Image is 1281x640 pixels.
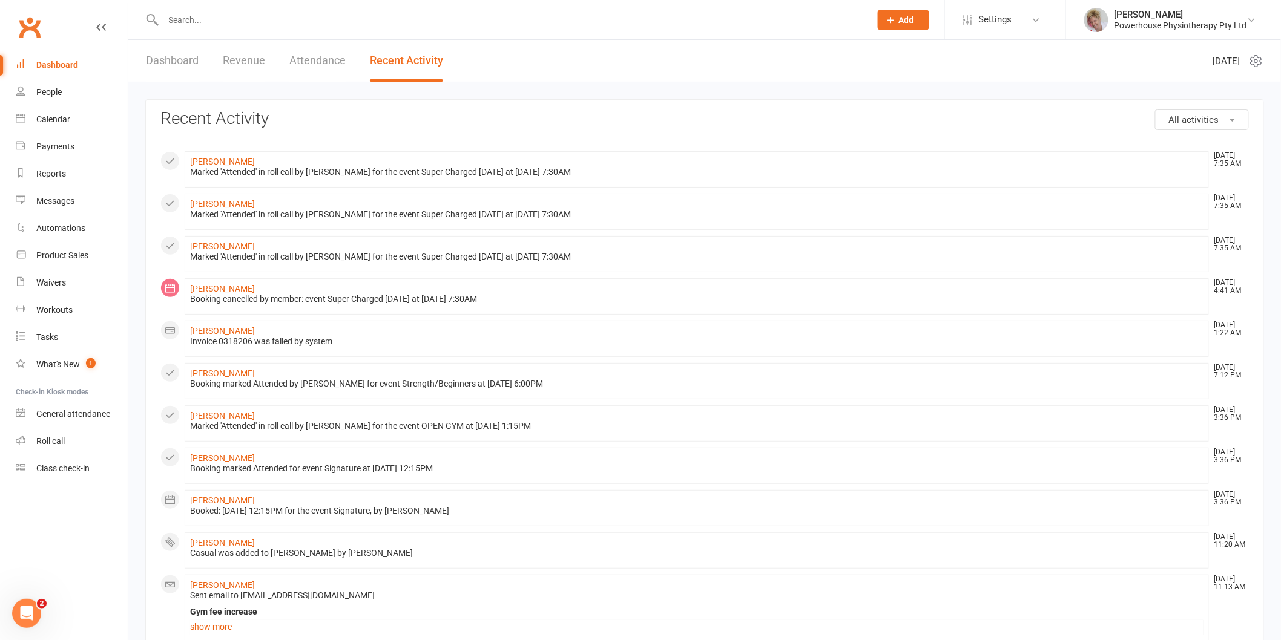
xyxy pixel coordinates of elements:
div: Booked: [DATE] 12:15PM for the event Signature, by [PERSON_NAME] [190,506,1204,516]
div: Payments [36,142,74,151]
div: Booking cancelled by member: event Super Charged [DATE] at [DATE] 7:30AM [190,294,1204,304]
a: [PERSON_NAME] [190,580,255,590]
span: Settings [979,6,1012,33]
div: Powerhouse Physiotherapy Pty Ltd [1115,20,1247,31]
div: Marked 'Attended' in roll call by [PERSON_NAME] for the event OPEN GYM at [DATE] 1:15PM [190,421,1204,431]
div: [PERSON_NAME] [1115,9,1247,20]
div: People [36,87,62,97]
div: Marked 'Attended' in roll call by [PERSON_NAME] for the event Super Charged [DATE] at [DATE] 7:30AM [190,167,1204,177]
div: Calendar [36,114,70,124]
input: Search... [160,11,862,28]
a: [PERSON_NAME] [190,284,255,293]
img: thumb_image1590539733.png [1084,8,1108,32]
time: [DATE] 1:22 AM [1208,321,1248,337]
a: [PERSON_NAME] [190,538,255,547]
div: Marked 'Attended' in roll call by [PERSON_NAME] for the event Super Charged [DATE] at [DATE] 7:30AM [190,209,1204,220]
a: [PERSON_NAME] [190,199,255,209]
div: Product Sales [36,250,88,260]
time: [DATE] 7:35 AM [1208,237,1248,252]
div: Tasks [36,332,58,342]
div: Automations [36,223,85,233]
button: Add [878,10,929,30]
div: Booking marked Attended for event Signature at [DATE] 12:15PM [190,463,1204,474]
a: What's New1 [16,351,128,378]
button: All activities [1155,109,1249,130]
a: Payments [16,133,128,160]
span: All activities [1169,114,1219,125]
a: [PERSON_NAME] [190,241,255,251]
a: Attendance [289,40,346,82]
a: Recent Activity [370,40,443,82]
a: Messages [16,188,128,215]
time: [DATE] 3:36 PM [1208,491,1248,506]
a: Waivers [16,269,128,296]
a: [PERSON_NAME] [190,326,255,336]
a: [PERSON_NAME] [190,453,255,463]
a: Calendar [16,106,128,133]
time: [DATE] 4:41 AM [1208,279,1248,295]
div: Class check-in [36,463,90,473]
a: Roll call [16,428,128,455]
div: Workouts [36,305,73,315]
span: [DATE] [1213,54,1240,68]
div: What's New [36,359,80,369]
a: Tasks [16,324,128,351]
span: Add [899,15,914,25]
div: Reports [36,169,66,178]
div: Messages [36,196,74,206]
div: Roll call [36,436,65,446]
a: Automations [16,215,128,242]
div: Marked 'Attended' in roll call by [PERSON_NAME] for the event Super Charged [DATE] at [DATE] 7:30AM [190,252,1204,262]
div: General attendance [36,409,110,419]
a: [PERSON_NAME] [190,495,255,505]
a: General attendance kiosk mode [16,400,128,428]
span: 2 [37,599,47,609]
span: 1 [86,358,96,368]
a: Workouts [16,296,128,324]
iframe: Intercom live chat [12,599,41,628]
a: [PERSON_NAME] [190,368,255,378]
a: Dashboard [146,40,199,82]
time: [DATE] 7:35 AM [1208,194,1248,210]
time: [DATE] 7:35 AM [1208,152,1248,168]
div: Invoice 0318206 was failed by system [190,336,1204,347]
div: Booking marked Attended by [PERSON_NAME] for event Strength/Beginners at [DATE] 6:00PM [190,379,1204,389]
a: Revenue [223,40,265,82]
time: [DATE] 3:36 PM [1208,406,1248,422]
div: Casual was added to [PERSON_NAME] by [PERSON_NAME] [190,548,1204,558]
a: Class kiosk mode [16,455,128,482]
time: [DATE] 11:13 AM [1208,575,1248,591]
a: [PERSON_NAME] [190,157,255,166]
h3: Recent Activity [160,109,1249,128]
div: Dashboard [36,60,78,70]
a: Dashboard [16,51,128,79]
a: Reports [16,160,128,188]
time: [DATE] 11:20 AM [1208,533,1248,549]
div: Waivers [36,278,66,287]
a: show more [190,618,1204,635]
a: [PERSON_NAME] [190,411,255,420]
a: Clubworx [15,12,45,42]
a: Product Sales [16,242,128,269]
time: [DATE] 3:36 PM [1208,448,1248,464]
div: Gym fee increase [190,607,1204,617]
span: Sent email to [EMAIL_ADDRESS][DOMAIN_NAME] [190,590,375,600]
a: People [16,79,128,106]
time: [DATE] 7:12 PM [1208,364,1248,379]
